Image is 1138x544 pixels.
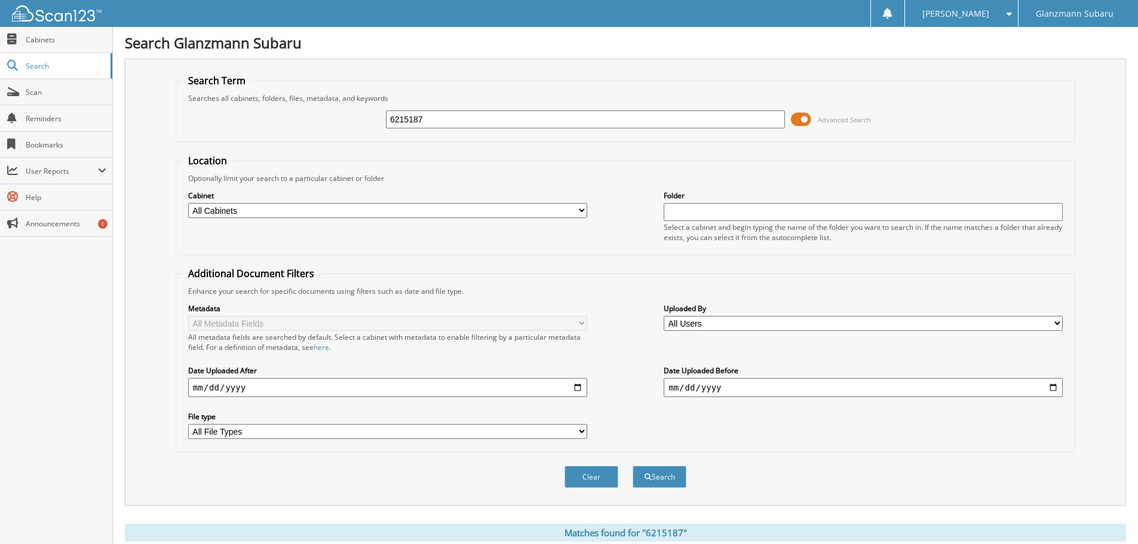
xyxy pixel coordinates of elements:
[26,166,98,176] span: User Reports
[633,466,686,488] button: Search
[26,219,106,229] span: Announcements
[664,190,1063,201] label: Folder
[26,87,106,97] span: Scan
[26,61,105,71] span: Search
[182,93,1069,103] div: Searches all cabinets, folders, files, metadata, and keywords
[182,173,1069,183] div: Optionally limit your search to a particular cabinet or folder
[188,378,587,397] input: start
[125,524,1126,542] div: Matches found for "6215187"
[188,365,587,376] label: Date Uploaded After
[26,192,106,202] span: Help
[188,411,587,422] label: File type
[922,10,989,17] span: [PERSON_NAME]
[188,303,587,314] label: Metadata
[565,466,618,488] button: Clear
[182,267,320,280] legend: Additional Document Filters
[1036,10,1114,17] span: Glanzmann Subaru
[818,115,871,124] span: Advanced Search
[12,5,102,21] img: scan123-logo-white.svg
[188,190,587,201] label: Cabinet
[314,342,329,352] a: here
[664,303,1063,314] label: Uploaded By
[182,74,251,87] legend: Search Term
[98,219,108,229] div: 1
[664,365,1063,376] label: Date Uploaded Before
[182,286,1069,296] div: Enhance your search for specific documents using filters such as date and file type.
[26,140,106,150] span: Bookmarks
[26,113,106,124] span: Reminders
[182,154,233,167] legend: Location
[664,222,1063,242] div: Select a cabinet and begin typing the name of the folder you want to search in. If the name match...
[26,35,106,45] span: Cabinets
[188,332,587,352] div: All metadata fields are searched by default. Select a cabinet with metadata to enable filtering b...
[125,33,1126,53] h1: Search Glanzmann Subaru
[664,378,1063,397] input: end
